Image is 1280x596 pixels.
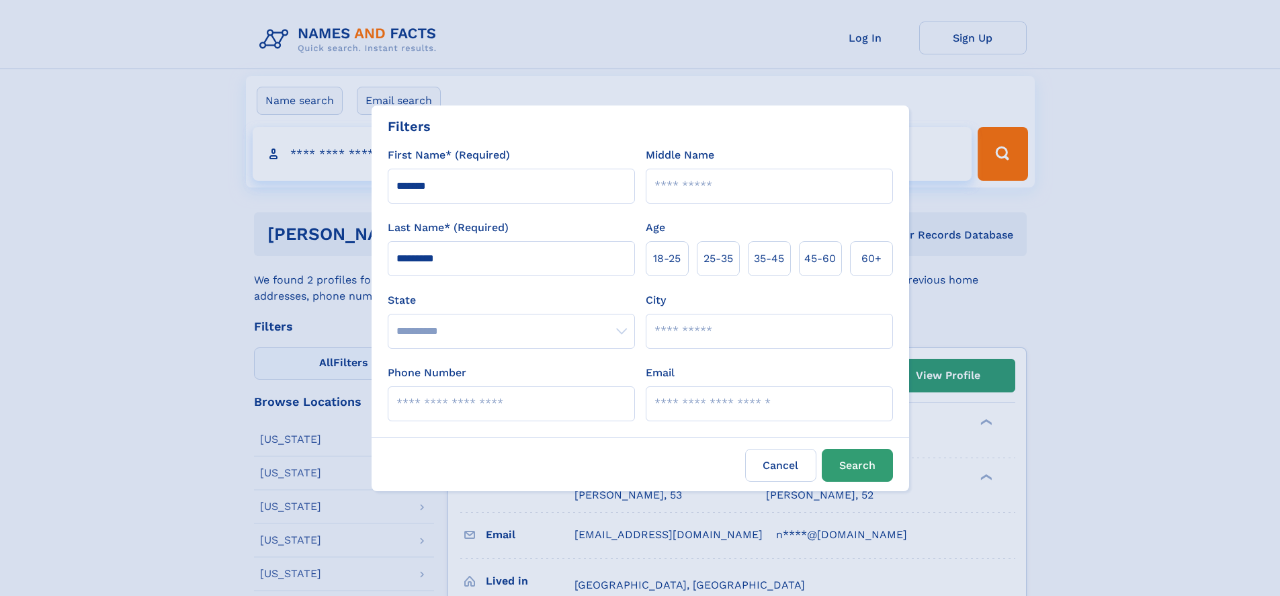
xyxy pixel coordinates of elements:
[646,147,714,163] label: Middle Name
[388,116,431,136] div: Filters
[388,292,635,308] label: State
[646,292,666,308] label: City
[804,251,836,267] span: 45‑60
[861,251,882,267] span: 60+
[703,251,733,267] span: 25‑35
[653,251,681,267] span: 18‑25
[646,365,675,381] label: Email
[822,449,893,482] button: Search
[646,220,665,236] label: Age
[745,449,816,482] label: Cancel
[388,365,466,381] label: Phone Number
[754,251,784,267] span: 35‑45
[388,147,510,163] label: First Name* (Required)
[388,220,509,236] label: Last Name* (Required)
